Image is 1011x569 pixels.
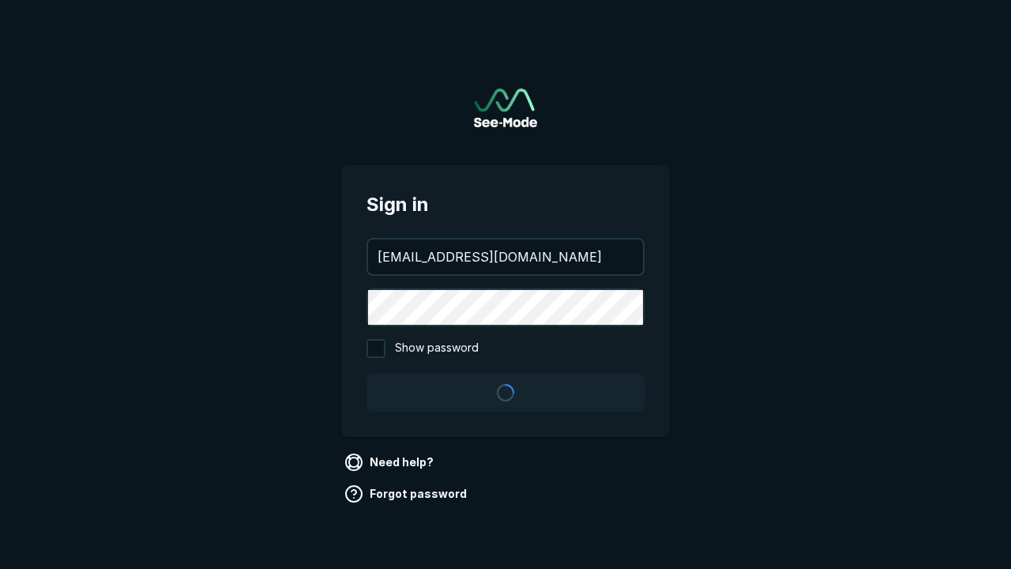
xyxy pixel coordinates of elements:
img: See-Mode Logo [474,89,537,127]
span: Sign in [366,190,645,219]
a: Go to sign in [474,89,537,127]
input: your@email.com [368,239,643,274]
a: Forgot password [341,481,473,507]
span: Show password [395,339,479,358]
a: Need help? [341,450,440,475]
